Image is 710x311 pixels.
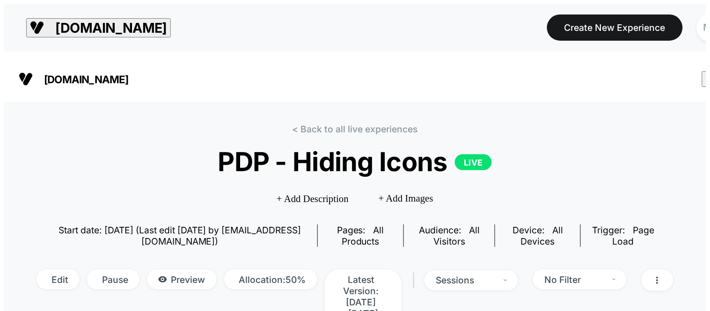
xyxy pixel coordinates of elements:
[592,224,654,247] div: Trigger:
[147,269,216,289] span: Preview
[26,18,171,37] button: [DOMAIN_NAME]
[30,21,44,35] img: Visually logo
[44,73,194,86] span: [DOMAIN_NAME]
[87,269,139,289] span: Pause
[409,269,425,291] span: |
[329,224,392,247] div: Pages:
[544,274,601,285] div: No Filter
[342,224,384,247] span: all products
[504,280,507,282] img: end
[56,224,304,247] span: Start date: [DATE] (Last edit [DATE] by [EMAIL_ADDRESS][DOMAIN_NAME])
[455,154,492,170] p: LIVE
[86,146,625,178] span: PDP - Hiding Icons
[37,269,80,289] span: Edit
[613,279,616,281] img: end
[495,224,580,247] span: Device:
[293,123,418,135] a: < Back to all live experiences
[19,72,33,86] img: Visually logo
[415,224,483,247] div: Audience:
[224,269,317,289] span: Allocation: 50%
[613,224,655,247] span: Page Load
[547,14,683,41] button: Create New Experience
[436,275,492,286] div: sessions
[55,20,167,36] span: [DOMAIN_NAME]
[277,191,349,206] span: + Add Description
[379,193,433,204] span: + Add Images
[433,224,480,247] span: All Visitors
[521,224,564,247] span: all devices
